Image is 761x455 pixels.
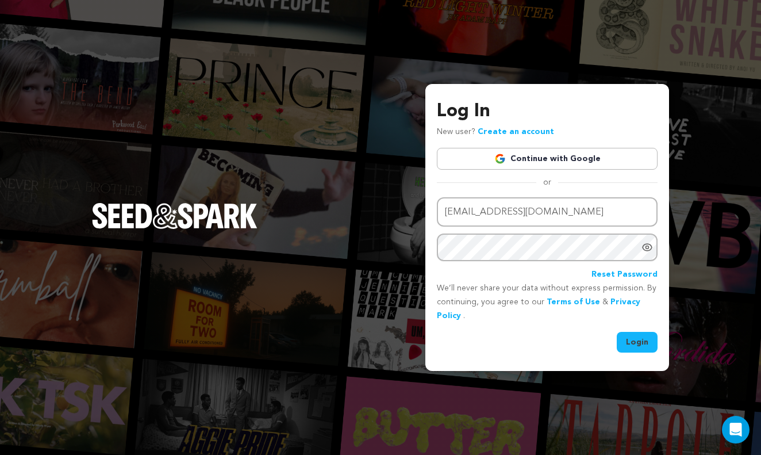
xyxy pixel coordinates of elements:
img: Google logo [494,153,506,165]
input: Email address [437,197,658,227]
div: Open Intercom Messenger [722,416,750,443]
a: Seed&Spark Homepage [92,203,257,251]
button: Login [617,332,658,353]
a: Continue with Google [437,148,658,170]
p: New user? [437,125,554,139]
a: Show password as plain text. Warning: this will display your password on the screen. [641,242,653,253]
h3: Log In [437,98,658,125]
a: Terms of Use [547,298,600,306]
a: Privacy Policy [437,298,640,320]
span: or [536,177,558,188]
p: We’ll never share your data without express permission. By continuing, you agree to our & . [437,282,658,323]
a: Create an account [478,128,554,136]
img: Seed&Spark Logo [92,203,257,228]
a: Reset Password [591,268,658,282]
